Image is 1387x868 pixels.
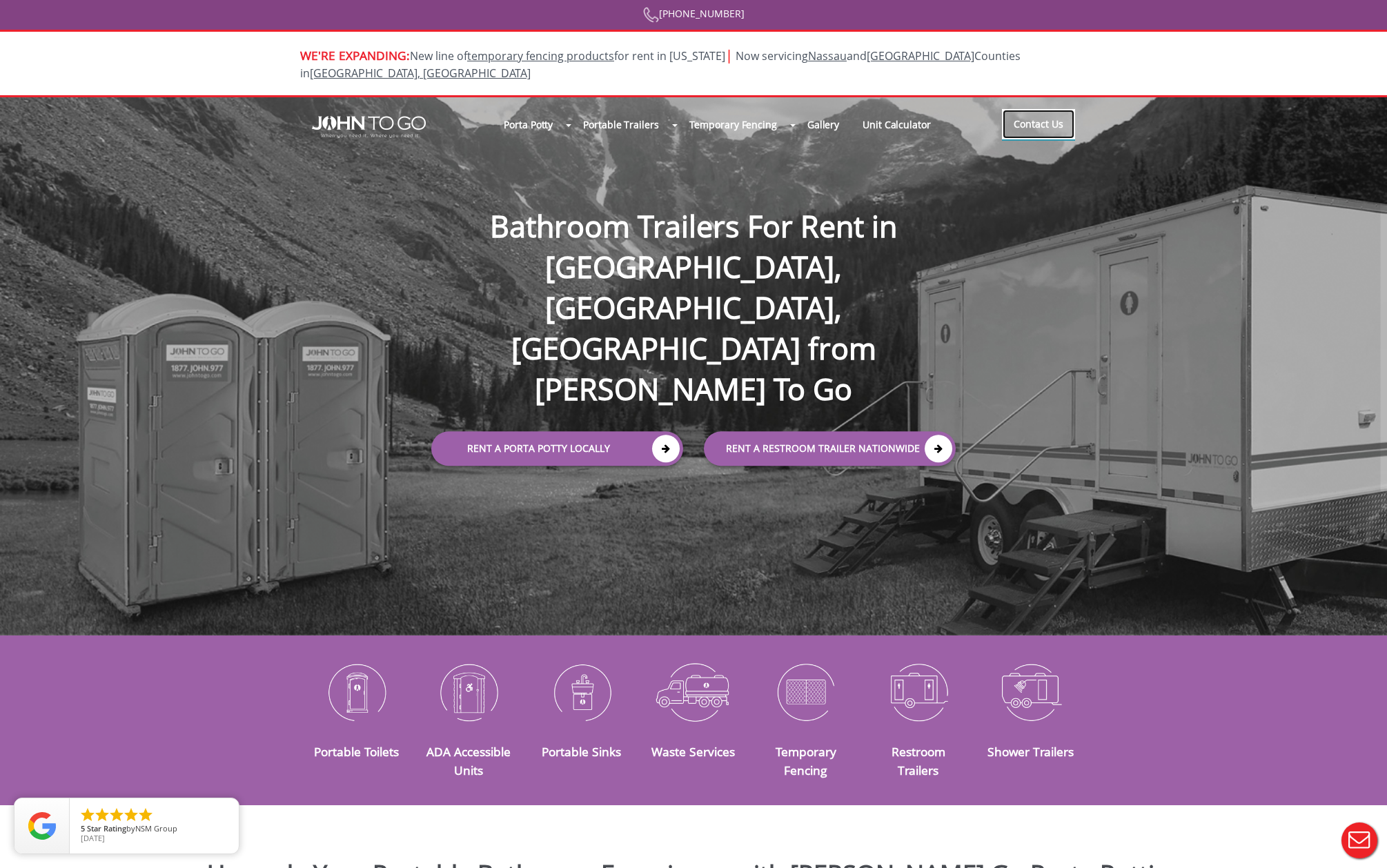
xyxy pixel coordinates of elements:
[651,743,735,760] a: Waste Services
[431,431,683,466] a: Rent a Porta Potty Locally
[985,656,1076,728] img: Shower-Trailers-icon_N.png
[704,431,956,466] a: rent a RESTROOM TRAILER Nationwide
[81,825,228,834] span: by
[417,161,970,410] h1: Bathroom Trailers For Rent in [GEOGRAPHIC_DATA], [GEOGRAPHIC_DATA], [GEOGRAPHIC_DATA] from [PERSO...
[776,743,836,778] a: Temporary Fencing
[808,48,847,63] a: Nassau
[851,110,943,139] a: Unit Calculator
[81,833,105,843] span: [DATE]
[300,48,1021,81] span: Now servicing and Counties in
[79,807,96,823] li: 
[87,823,126,834] span: Star Rating
[678,110,789,139] a: Temporary Fencing
[492,110,564,139] a: Porta Potty
[648,656,740,728] img: Waste-Services-icon_N.png
[892,743,945,778] a: Restroom Trailers
[872,656,964,728] img: Restroom-Trailers-icon_N.png
[28,812,56,840] img: Review Rating
[725,46,733,64] span: |
[571,110,670,139] a: Portable Trailers
[300,48,1021,81] span: New line of for rent in [US_STATE]
[310,66,531,81] a: [GEOGRAPHIC_DATA], [GEOGRAPHIC_DATA]
[94,807,110,823] li: 
[760,656,852,728] img: Temporary-Fencing-cion_N.png
[467,48,614,63] a: temporary fencing products
[796,110,851,139] a: Gallery
[81,823,85,834] span: 5
[135,823,177,834] span: NSM Group
[867,48,974,63] a: [GEOGRAPHIC_DATA]
[535,656,627,728] img: Portable-Sinks-icon_N.png
[426,743,511,778] a: ADA Accessible Units
[311,656,402,728] img: Portable-Toilets-icon_N.png
[423,656,515,728] img: ADA-Accessible-Units-icon_N.png
[137,807,154,823] li: 
[312,116,426,138] img: JOHN to go
[300,47,410,63] span: WE'RE EXPANDING:
[987,743,1074,760] a: Shower Trailers
[542,743,621,760] a: Portable Sinks
[643,7,745,20] a: [PHONE_NUMBER]
[1002,109,1075,139] a: Contact Us
[108,807,125,823] li: 
[123,807,139,823] li: 
[314,743,399,760] a: Portable Toilets
[1332,813,1387,868] button: Live Chat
